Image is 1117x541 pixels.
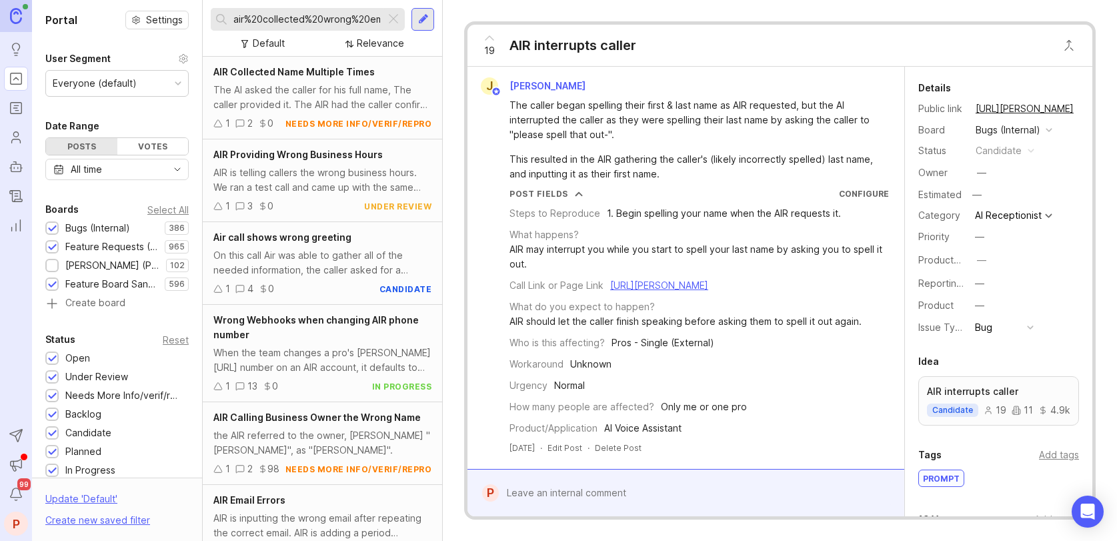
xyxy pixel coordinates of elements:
a: Configure [839,189,889,199]
div: Steps to Reproduce [509,206,600,221]
div: 0 [272,379,278,394]
div: 1 [225,116,230,131]
div: Status [918,143,965,158]
div: AIR interrupts caller [509,36,636,55]
div: How many people are affected? [509,400,654,414]
a: Portal [4,67,28,91]
div: 1 [225,379,230,394]
div: AIR may interrupt you while you start to spell your last name by asking you to spell it out. [509,242,889,272]
div: Open [65,351,90,366]
p: 102 [170,260,185,271]
span: Air call shows wrong greeting [213,231,351,243]
label: Product [918,300,954,311]
a: Changelog [4,184,28,208]
div: — [975,229,984,244]
a: AIR Providing Wrong Business HoursAIR is telling callers the wrong business hours. We ran a test ... [203,139,442,222]
div: The caller began spelling their first & last name as AIR requested, but the AI interrupted the ca... [509,98,878,142]
div: 2 [247,462,253,476]
div: Needs More Info/verif/repro [65,388,182,403]
input: Search... [233,12,380,27]
span: AIR Calling Business Owner the Wrong Name [213,412,421,423]
div: Date Range [45,118,99,134]
span: Settings [146,13,183,27]
div: All time [71,162,102,177]
p: AIR interrupts caller [927,385,1070,398]
div: Pros - Single (External) [612,336,714,350]
a: [URL][PERSON_NAME] [972,100,1078,117]
div: What do you expect to happen? [509,300,655,314]
div: Posts [46,138,117,155]
a: [DATE] [509,442,535,454]
div: Bugs (Internal) [65,221,130,235]
div: 2 [247,116,253,131]
time: [DATE] [509,443,535,453]
button: Post Fields [509,188,583,199]
a: Air call shows wrong greetingOn this call Air was able to gather all of the needed information, t... [203,222,442,305]
a: AIR Collected Name Multiple TimesThe AI asked the caller for his full name, The caller provided i... [203,57,442,139]
div: Relevance [357,36,404,51]
span: Wrong Webhooks when changing AIR phone number [213,314,419,340]
div: under review [364,201,431,212]
div: Call Link or Page Link [509,278,604,293]
span: [PERSON_NAME] [509,80,586,91]
div: — [975,276,984,291]
div: AIR should let the caller finish speaking before asking them to spell it out again. [509,314,862,329]
img: Canny Home [10,8,22,23]
div: Urgency [509,378,547,393]
div: When the team changes a pro's [PERSON_NAME][URL] number on an AIR account, it defaults to VR webh... [213,346,431,375]
div: — [968,186,986,203]
span: AIR Email Errors [213,494,285,506]
div: — [977,165,986,180]
div: Backlog [65,407,101,422]
div: Normal [554,378,585,393]
label: Issue Type [918,322,967,333]
div: · [588,442,590,454]
div: Unknown [570,357,612,372]
a: AIR interrupts callercandidate19114.9k [918,376,1079,426]
div: 0 [267,199,273,213]
button: Settings [125,11,189,29]
div: Estimated [918,190,962,199]
a: J[PERSON_NAME] [473,77,596,95]
div: Tags [918,447,942,463]
a: Users [4,125,28,149]
a: Wrong Webhooks when changing AIR phone numberWhen the team changes a pro's [PERSON_NAME][URL] num... [203,305,442,402]
img: member badge [491,87,501,97]
div: 19 [984,406,1006,415]
label: Priority [918,231,950,242]
div: 19 Voters [918,512,962,528]
div: Planned [65,444,101,459]
div: Public link [918,101,965,116]
div: Owner [918,165,965,180]
div: AIR is telling callers the wrong business hours. We ran a test call and came up with the same iss... [213,165,431,195]
label: Reporting Team [918,278,990,289]
button: P [4,512,28,536]
div: 3 [247,199,253,213]
div: in progress [372,381,432,392]
div: 0 [268,282,274,296]
div: 1 [225,462,230,476]
div: 4 [247,282,253,296]
div: [PERSON_NAME] (Public) [65,258,159,273]
div: Under Review [65,370,128,384]
div: In Progress [65,463,115,478]
div: 98 [267,462,279,476]
div: 1. Begin spelling your name when the AIR requests it. [607,206,841,221]
a: Roadmaps [4,96,28,120]
div: candidate [976,143,1022,158]
div: What happens? [509,227,579,242]
span: 99 [17,478,31,490]
div: needs more info/verif/repro [285,118,432,129]
div: Status [45,332,75,348]
label: ProductboardID [918,254,989,265]
button: Send to Autopilot [4,424,28,448]
h1: Portal [45,12,77,28]
div: Bug [975,320,992,335]
div: — [977,253,986,267]
div: Select All [147,206,189,213]
div: The AI asked the caller for his full name, The caller provided it. The AIR had the caller confirm... [213,83,431,112]
div: prompt [919,470,964,486]
div: This resulted in the AIR gathering the caller's (likely incorrectly spelled) last name, and input... [509,152,878,181]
